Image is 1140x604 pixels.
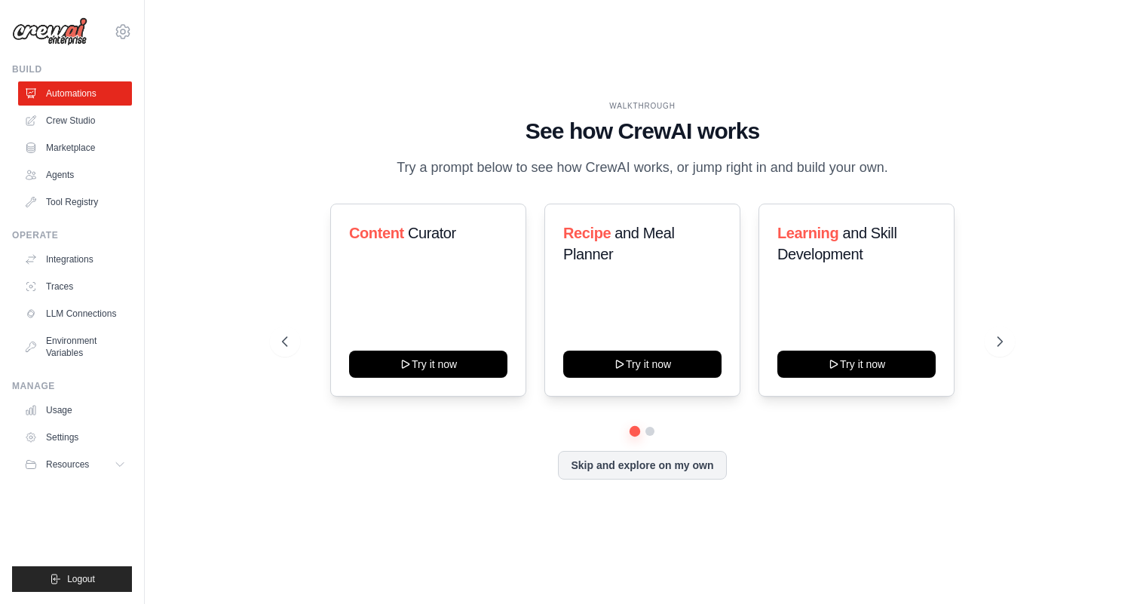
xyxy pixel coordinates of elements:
a: Crew Studio [18,109,132,133]
button: Logout [12,566,132,592]
span: and Skill Development [777,225,896,262]
a: Tool Registry [18,190,132,214]
div: Operate [12,229,132,241]
button: Resources [18,452,132,477]
iframe: Chat Widget [1065,532,1140,604]
span: Curator [408,225,456,241]
span: Resources [46,458,89,471]
div: Manage [12,380,132,392]
div: WALKTHROUGH [282,100,1004,112]
a: LLM Connections [18,302,132,326]
span: Content [349,225,404,241]
div: Build [12,63,132,75]
a: Traces [18,274,132,299]
span: and Meal Planner [563,225,674,262]
button: Skip and explore on my own [558,451,726,480]
a: Environment Variables [18,329,132,365]
a: Automations [18,81,132,106]
h1: See how CrewAI works [282,118,1004,145]
span: Logout [67,573,95,585]
a: Integrations [18,247,132,271]
img: Logo [12,17,87,46]
a: Settings [18,425,132,449]
span: Learning [777,225,838,241]
a: Agents [18,163,132,187]
button: Try it now [349,351,507,378]
span: Recipe [563,225,611,241]
button: Try it now [563,351,722,378]
a: Usage [18,398,132,422]
p: Try a prompt below to see how CrewAI works, or jump right in and build your own. [389,157,896,179]
button: Try it now [777,351,936,378]
a: Marketplace [18,136,132,160]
